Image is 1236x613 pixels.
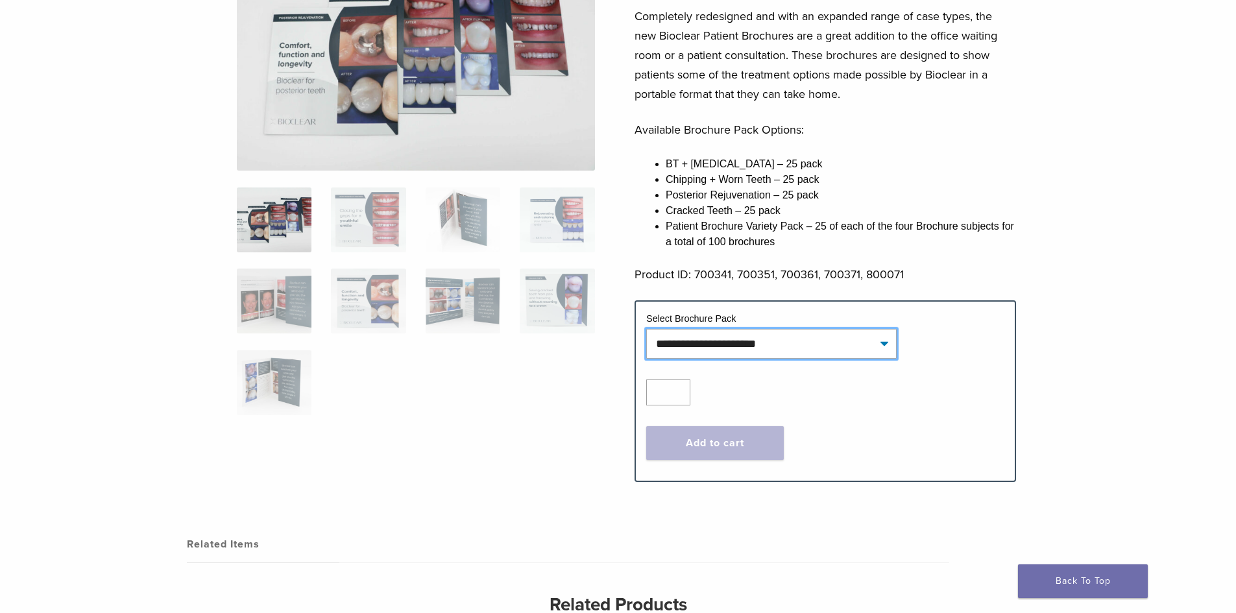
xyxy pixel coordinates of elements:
[187,526,339,562] a: Related Items
[635,120,1016,139] p: Available Brochure Pack Options:
[426,187,500,252] img: Patient Brochures - Image 3
[666,172,1016,187] li: Chipping + Worn Teeth – 25 pack
[635,6,1016,104] p: Completely redesigned and with an expanded range of case types, the new Bioclear Patient Brochure...
[646,426,784,460] button: Add to cart
[666,203,1016,219] li: Cracked Teeth – 25 pack
[1018,564,1148,598] a: Back To Top
[646,313,736,324] label: Select Brochure Pack
[635,265,1016,284] p: Product ID: 700341, 700351, 700361, 700371, 800071
[331,269,406,333] img: Patient Brochures - Image 6
[666,219,1016,250] li: Patient Brochure Variety Pack – 25 of each of the four Brochure subjects for a total of 100 broch...
[331,187,406,252] img: Patient Brochures - Image 2
[520,269,594,333] img: Patient Brochures - Image 8
[520,187,594,252] img: Patient Brochures - Image 4
[426,269,500,333] img: Patient Brochures - Image 7
[237,350,311,415] img: Patient Brochures - Image 9
[666,156,1016,172] li: BT + [MEDICAL_DATA] – 25 pack
[666,187,1016,203] li: Posterior Rejuvenation – 25 pack
[237,187,311,252] img: New-Patient-Brochures_All-Four-1920x1326-1-324x324.jpg
[237,269,311,333] img: Patient Brochures - Image 5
